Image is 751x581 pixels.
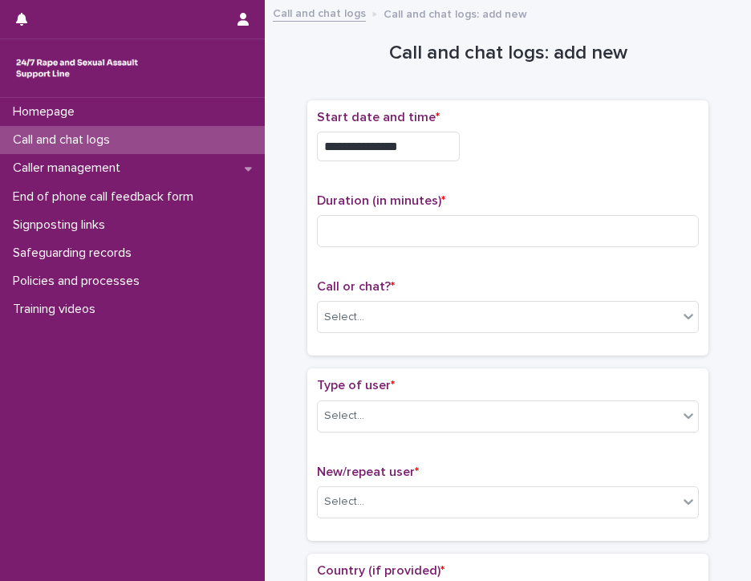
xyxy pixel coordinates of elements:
[317,379,395,392] span: Type of user
[13,52,141,84] img: rhQMoQhaT3yELyF149Cw
[6,189,206,205] p: End of phone call feedback form
[6,160,133,176] p: Caller management
[317,280,395,293] span: Call or chat?
[317,111,440,124] span: Start date and time
[324,309,364,326] div: Select...
[6,246,144,261] p: Safeguarding records
[324,494,364,510] div: Select...
[6,274,152,289] p: Policies and processes
[307,42,708,65] h1: Call and chat logs: add new
[6,104,87,120] p: Homepage
[317,194,445,207] span: Duration (in minutes)
[384,4,527,22] p: Call and chat logs: add new
[6,132,123,148] p: Call and chat logs
[273,3,366,22] a: Call and chat logs
[317,564,445,577] span: Country (if provided)
[6,217,118,233] p: Signposting links
[6,302,108,317] p: Training videos
[317,465,419,478] span: New/repeat user
[324,408,364,425] div: Select...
